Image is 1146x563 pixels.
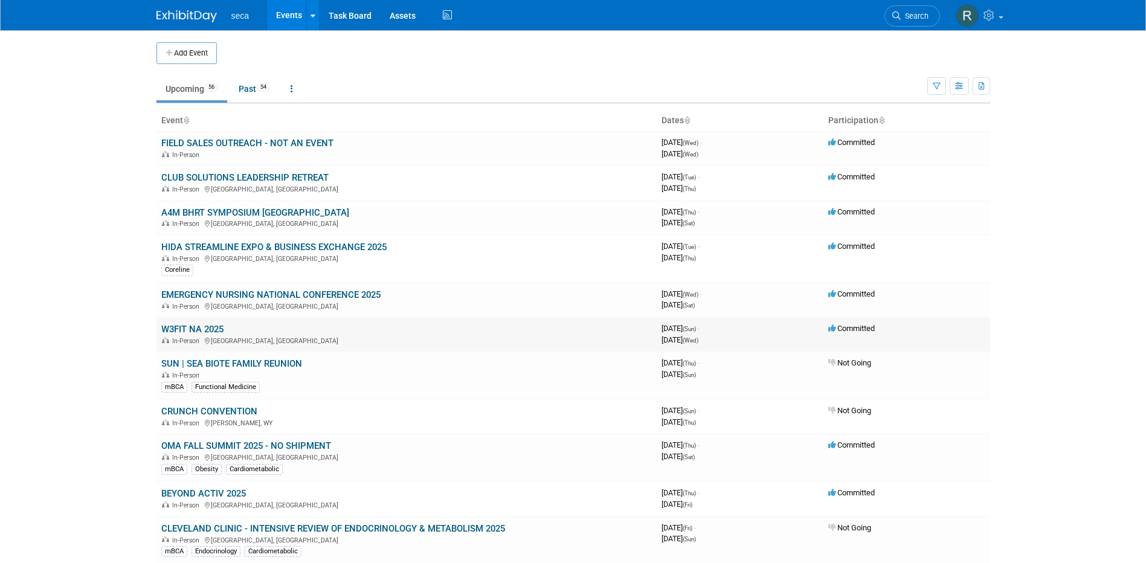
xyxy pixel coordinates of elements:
span: [DATE] [662,452,695,461]
a: CLUB SOLUTIONS LEADERSHIP RETREAT [161,172,329,183]
span: In-Person [172,372,203,379]
img: ExhibitDay [156,10,217,22]
th: Participation [823,111,990,131]
span: (Thu) [683,360,696,367]
span: (Sun) [683,408,696,414]
span: In-Person [172,536,203,544]
span: (Sat) [683,302,695,309]
button: Add Event [156,42,217,64]
span: [DATE] [662,417,696,426]
span: - [698,242,700,251]
span: In-Person [172,419,203,427]
span: Committed [828,242,875,251]
span: Committed [828,138,875,147]
img: Rachel Jordan [956,4,979,27]
span: [DATE] [662,523,696,532]
span: - [698,358,700,367]
a: Upcoming56 [156,77,227,100]
span: Not Going [828,523,871,532]
span: [DATE] [662,184,696,193]
span: [DATE] [662,300,695,309]
img: In-Person Event [162,501,169,507]
th: Dates [657,111,823,131]
span: In-Person [172,454,203,462]
img: In-Person Event [162,454,169,460]
img: In-Person Event [162,185,169,191]
span: Committed [828,324,875,333]
div: mBCA [161,546,187,557]
span: [DATE] [662,149,698,158]
span: [DATE] [662,534,696,543]
span: Not Going [828,358,871,367]
div: [GEOGRAPHIC_DATA], [GEOGRAPHIC_DATA] [161,218,652,228]
a: Search [884,5,940,27]
span: - [698,172,700,181]
div: [GEOGRAPHIC_DATA], [GEOGRAPHIC_DATA] [161,535,652,544]
span: (Thu) [683,185,696,192]
a: Past54 [230,77,279,100]
span: [DATE] [662,406,700,415]
span: Committed [828,488,875,497]
a: SUN | SEA BIOTE FAMILY REUNION [161,358,302,369]
span: - [698,440,700,449]
a: Sort by Start Date [684,115,690,125]
span: Committed [828,289,875,298]
span: [DATE] [662,253,696,262]
span: 54 [257,83,270,92]
span: Search [901,11,929,21]
span: [DATE] [662,207,700,216]
img: In-Person Event [162,303,169,309]
span: [DATE] [662,324,700,333]
div: [GEOGRAPHIC_DATA], [GEOGRAPHIC_DATA] [161,452,652,462]
span: In-Person [172,501,203,509]
img: In-Person Event [162,220,169,226]
span: seca [231,11,249,21]
div: [GEOGRAPHIC_DATA], [GEOGRAPHIC_DATA] [161,335,652,345]
span: Committed [828,172,875,181]
span: [DATE] [662,172,700,181]
a: CLEVELAND CLINIC - INTENSIVE REVIEW OF ENDOCRINOLOGY & METABOLISM 2025 [161,523,505,534]
span: - [698,488,700,497]
img: In-Person Event [162,536,169,542]
a: CRUNCH CONVENTION [161,406,257,417]
a: HIDA STREAMLINE EXPO & BUSINESS EXCHANGE 2025 [161,242,387,253]
span: In-Person [172,220,203,228]
span: (Sat) [683,454,695,460]
div: [GEOGRAPHIC_DATA], [GEOGRAPHIC_DATA] [161,500,652,509]
img: In-Person Event [162,419,169,425]
span: [DATE] [662,370,696,379]
span: (Tue) [683,174,696,181]
span: (Wed) [683,151,698,158]
div: [GEOGRAPHIC_DATA], [GEOGRAPHIC_DATA] [161,184,652,193]
a: EMERGENCY NURSING NATIONAL CONFERENCE 2025 [161,289,381,300]
span: - [694,523,696,532]
span: [DATE] [662,242,700,251]
a: BEYOND ACTIV 2025 [161,488,246,499]
a: Sort by Event Name [183,115,189,125]
div: Cardiometabolic [226,464,283,475]
a: A4M BHRT SYMPOSIUM [GEOGRAPHIC_DATA] [161,207,349,218]
span: 56 [205,83,218,92]
span: - [698,207,700,216]
span: [DATE] [662,440,700,449]
span: (Tue) [683,243,696,250]
div: Functional Medicine [192,382,260,393]
span: [DATE] [662,488,700,497]
span: [DATE] [662,138,702,147]
span: (Thu) [683,442,696,449]
span: (Wed) [683,291,698,298]
div: Endocrinology [192,546,240,557]
a: Sort by Participation Type [878,115,884,125]
div: Cardiometabolic [245,546,301,557]
img: In-Person Event [162,151,169,157]
span: (Thu) [683,255,696,262]
div: Coreline [161,265,193,275]
span: - [698,324,700,333]
span: - [700,289,702,298]
img: In-Person Event [162,255,169,261]
div: [GEOGRAPHIC_DATA], [GEOGRAPHIC_DATA] [161,301,652,310]
span: - [698,406,700,415]
span: Not Going [828,406,871,415]
span: In-Person [172,151,203,159]
div: [GEOGRAPHIC_DATA], [GEOGRAPHIC_DATA] [161,253,652,263]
